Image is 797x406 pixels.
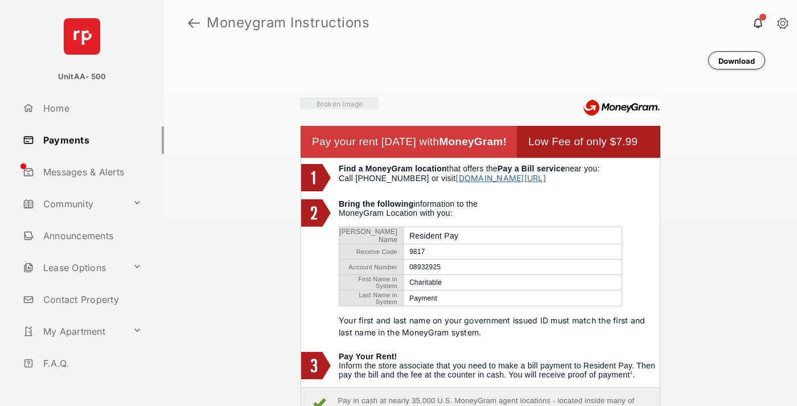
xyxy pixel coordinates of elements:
a: F.A.Q. [18,350,164,377]
td: First Name in System [339,275,403,290]
td: Receive Code [339,244,403,260]
td: Inform the store associate that you need to make a bill payment to Resident Pay. Then pay the bil... [339,352,660,382]
b: Pay Your Rent! [339,352,397,361]
a: Lease Options [18,254,128,281]
b: Find a MoneyGram location [339,164,447,173]
td: Last Name in System [339,290,403,306]
td: 9817 [403,244,622,260]
a: Home [18,95,164,122]
a: Announcements [18,222,164,249]
img: Vaibhav Square [301,98,379,109]
img: 2 [301,199,331,227]
a: Messages & Alerts [18,158,164,186]
td: Pay your rent [DATE] with [312,126,517,158]
a: [DOMAIN_NAME][URL] [455,173,545,183]
p: UnitAA- 500 [58,71,106,83]
b: Pay a Bill service [498,164,565,173]
a: My Apartment [18,318,128,345]
a: Community [18,190,128,218]
td: Payment [403,290,622,306]
b: MoneyGram! [439,136,507,147]
td: [PERSON_NAME] Name [339,227,403,244]
a: Payments [18,126,164,154]
img: 3 [301,352,331,379]
strong: Moneygram Instructions [207,16,369,30]
td: information to the MoneyGram Location with you: [339,199,660,346]
sup: 1 [630,370,632,375]
b: Bring the following [339,199,413,208]
td: Resident Pay [403,227,622,244]
img: Moneygram [583,98,660,118]
img: svg+xml;base64,PHN2ZyB4bWxucz0iaHR0cDovL3d3dy53My5vcmcvMjAwMC9zdmciIHdpZHRoPSI2NCIgaGVpZ2h0PSI2NC... [64,18,100,55]
button: Download [708,51,765,69]
img: 1 [301,164,331,191]
td: Charitable [403,275,622,290]
td: Low Fee of only $7.99 [528,126,649,158]
td: that offers the near you: Call [PHONE_NUMBER] or visit [339,164,660,194]
a: Contact Property [18,286,164,313]
td: Account Number [339,260,403,275]
td: 08932925 [403,260,622,275]
p: Your first and last name on your government issued ID must match the first and last name in the M... [339,314,660,338]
